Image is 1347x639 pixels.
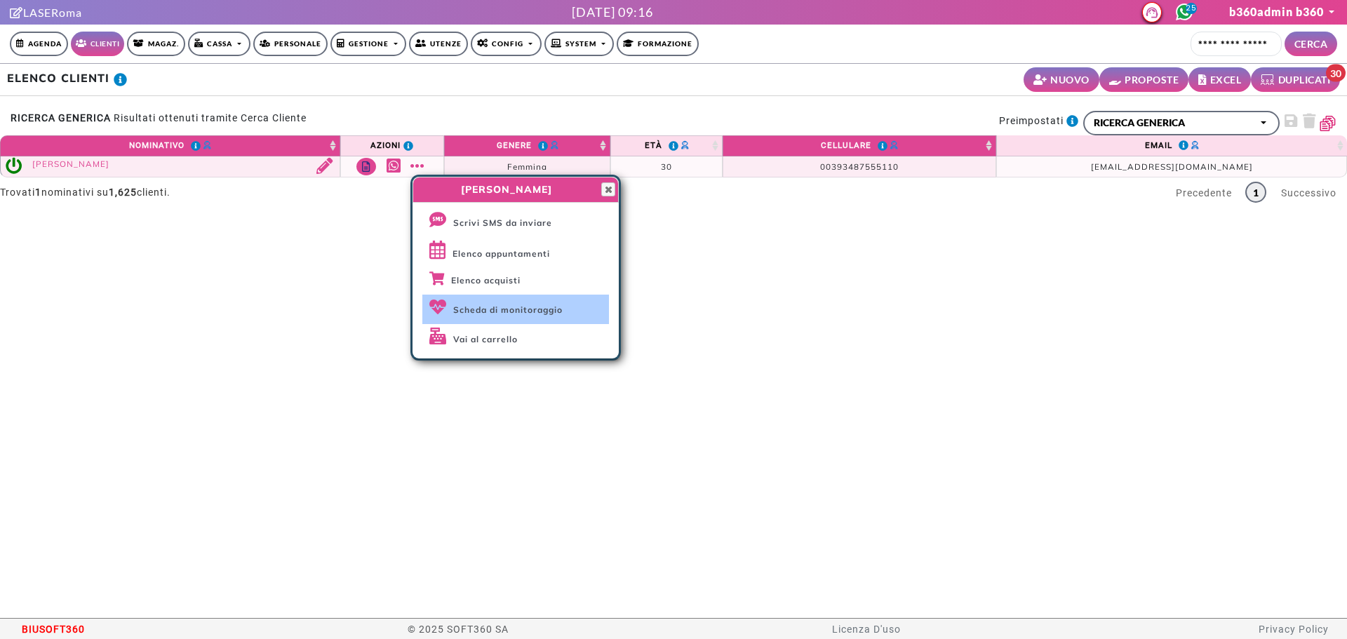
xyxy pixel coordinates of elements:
[617,32,699,56] a: Formazione
[32,159,109,169] a: [PERSON_NAME]
[601,182,615,196] button: Close
[340,135,444,156] th: Azioni
[453,248,550,259] span: Elenco appuntamenti
[1210,72,1242,87] small: EXCEL
[610,135,723,156] th: Età : activate to sort column ascending
[471,32,542,56] a: Config
[453,217,552,228] span: Scrivi SMS da inviare
[11,112,111,123] strong: RICERCA GENERICA
[114,112,307,123] small: Risultati ottenuti tramite Cerca Cliente
[661,161,672,172] span: 30
[1094,115,1256,130] div: RICERCA GENERICA
[999,111,1083,130] label: Preimpostati
[422,295,609,324] a: Scheda di monitoraggio
[423,182,590,197] span: [PERSON_NAME]
[1326,65,1346,82] span: 30
[422,324,609,354] a: Vai al carrello
[10,6,82,19] a: LASERoma
[387,158,404,174] a: Whatsapp
[1083,111,1280,135] button: RICERCA GENERICA
[35,187,41,198] strong: 1
[453,304,563,315] span: Scheda di monitoraggio
[422,237,609,268] a: Elenco appuntamenti
[1285,32,1338,56] button: CERCA
[307,158,336,175] a: Modifica
[444,135,611,156] th: Genere : activate to sort column ascending
[127,32,185,56] a: Magaz.
[422,268,609,295] a: Elenco acquisti
[410,158,428,174] a: Mostra altro
[572,3,653,22] div: [DATE] 09:16
[1229,5,1337,18] a: b360admin b360
[1125,72,1179,87] small: PROPOSTE
[843,161,899,172] span: 3487555110
[996,135,1347,156] th: Email : activate to sort column ascending
[1024,67,1099,92] a: NUOVO
[1188,67,1251,92] button: EXCEL
[109,187,137,198] strong: 1,625
[1186,3,1197,14] span: 25
[422,208,609,237] a: Scrivi SMS da inviare
[1278,72,1331,87] small: DUPLICATI
[544,32,615,56] a: SYSTEM
[409,32,468,56] a: Utenze
[7,71,109,85] b: ELENCO CLIENTI
[723,135,996,156] th: Cellulare : activate to sort column ascending
[330,32,407,56] a: Gestione
[507,161,547,172] span: Femmina
[253,32,328,56] a: Personale
[1251,67,1340,92] a: DUPLICATI 30
[10,7,23,18] i: Clicca per andare alla pagina di firma
[1091,161,1253,172] span: [EMAIL_ADDRESS][DOMAIN_NAME]
[10,32,68,56] a: Agenda
[832,624,901,635] a: Licenza D'uso
[188,32,250,56] a: Cassa
[71,32,124,56] a: Clienti
[1050,72,1090,87] small: NUOVO
[820,161,843,172] span: 0039
[453,334,518,344] span: Vai al carrello
[1099,67,1189,92] a: PROPOSTE
[356,158,376,175] a: Note
[1259,624,1329,635] a: Privacy Policy
[1245,182,1266,203] a: 1
[451,275,521,285] span: Elenco acquisti
[1191,32,1282,56] input: Cerca cliente...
